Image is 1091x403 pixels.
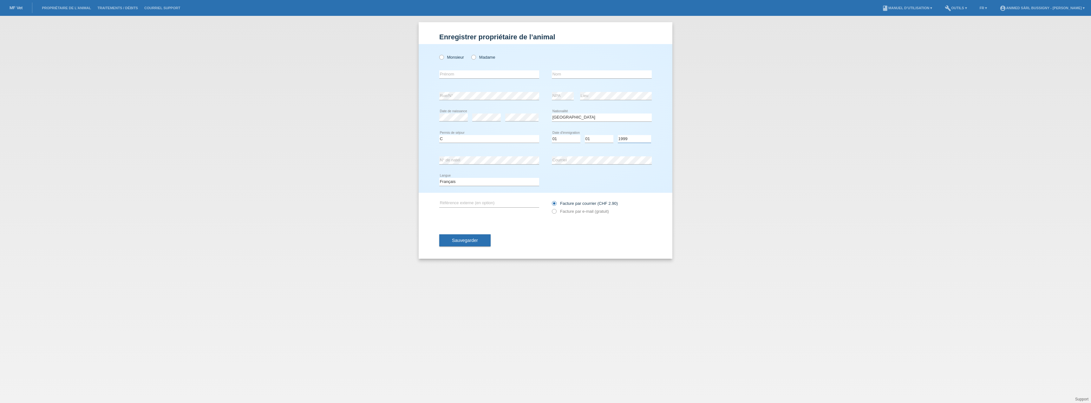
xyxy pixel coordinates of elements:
input: Facture par courrier (CHF 2.90) [552,201,556,209]
label: Madame [471,55,495,60]
button: Sauvegarder [439,234,491,246]
a: Support [1075,397,1088,401]
span: Sauvegarder [452,238,478,243]
label: Monsieur [439,55,464,60]
i: account_circle [1000,5,1006,11]
input: Facture par e-mail (gratuit) [552,209,556,217]
a: Traitements / débits [94,6,141,10]
a: bookManuel d’utilisation ▾ [879,6,935,10]
input: Monsieur [439,55,443,59]
i: book [882,5,888,11]
a: Courriel Support [141,6,183,10]
label: Facture par courrier (CHF 2.90) [552,201,618,206]
a: MF Vet [10,5,23,10]
input: Madame [471,55,475,59]
label: Facture par e-mail (gratuit) [552,209,609,214]
a: account_circleANIMED Sàrl Bussigny - [PERSON_NAME] ▾ [996,6,1088,10]
a: buildOutils ▾ [942,6,970,10]
h1: Enregistrer propriétaire de l’animal [439,33,652,41]
a: FR ▾ [977,6,990,10]
a: Propriétaire de l’animal [39,6,94,10]
i: build [945,5,951,11]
